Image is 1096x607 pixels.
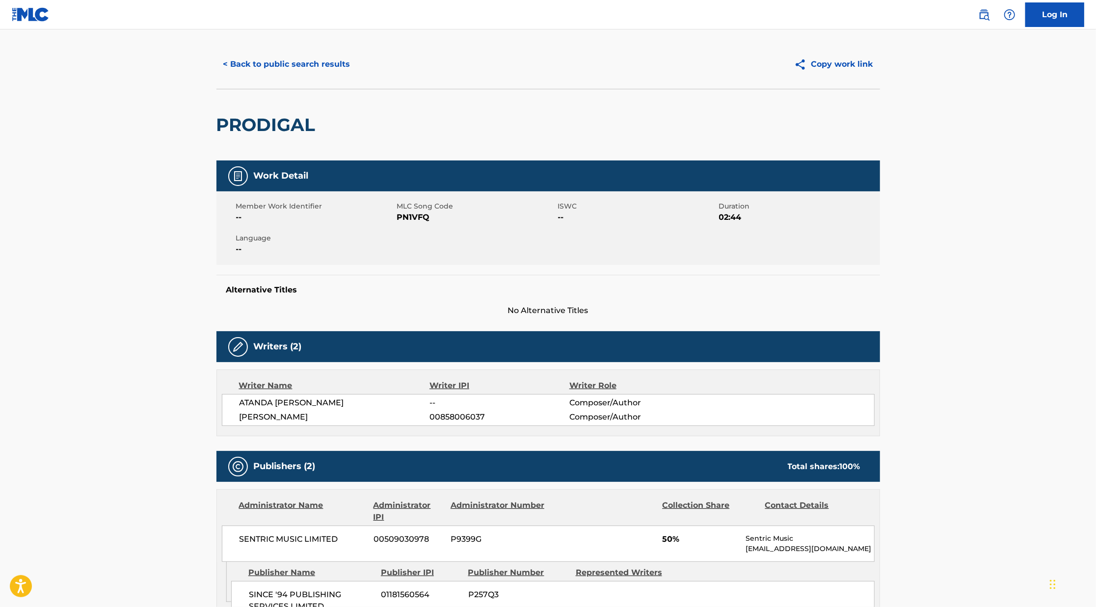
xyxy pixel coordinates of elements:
[719,201,878,211] span: Duration
[558,211,717,223] span: --
[239,380,430,392] div: Writer Name
[978,9,990,21] img: search
[746,544,874,554] p: [EMAIL_ADDRESS][DOMAIN_NAME]
[381,567,461,579] div: Publisher IPI
[216,114,321,136] h2: PRODIGAL
[1004,9,1016,21] img: help
[569,397,696,409] span: Composer/Author
[240,533,367,545] span: SENTRIC MUSIC LIMITED
[216,305,880,317] span: No Alternative Titles
[468,589,568,601] span: P257Q3
[662,500,757,523] div: Collection Share
[576,567,676,579] div: Represented Writers
[1050,570,1056,599] div: Drag
[429,380,569,392] div: Writer IPI
[239,500,366,523] div: Administrator Name
[787,52,880,77] button: Copy work link
[746,533,874,544] p: Sentric Music
[1000,5,1019,25] div: Help
[397,201,556,211] span: MLC Song Code
[451,533,546,545] span: P9399G
[254,170,309,182] h5: Work Detail
[397,211,556,223] span: PN1VFQ
[1025,2,1084,27] a: Log In
[254,461,316,472] h5: Publishers (2)
[719,211,878,223] span: 02:44
[1047,560,1096,607] iframe: Chat Widget
[662,533,738,545] span: 50%
[374,500,443,523] div: Administrator IPI
[232,341,244,353] img: Writers
[236,211,395,223] span: --
[788,461,860,473] div: Total shares:
[254,341,302,352] h5: Writers (2)
[232,170,244,182] img: Work Detail
[974,5,994,25] a: Public Search
[240,411,430,423] span: [PERSON_NAME]
[232,461,244,473] img: Publishers
[558,201,717,211] span: ISWC
[569,411,696,423] span: Composer/Author
[236,243,395,255] span: --
[569,380,696,392] div: Writer Role
[840,462,860,471] span: 100 %
[429,411,569,423] span: 00858006037
[226,285,870,295] h5: Alternative Titles
[468,567,568,579] div: Publisher Number
[216,52,357,77] button: < Back to public search results
[236,233,395,243] span: Language
[248,567,374,579] div: Publisher Name
[794,58,811,71] img: Copy work link
[236,201,395,211] span: Member Work Identifier
[12,7,50,22] img: MLC Logo
[429,397,569,409] span: --
[381,589,461,601] span: 01181560564
[240,397,430,409] span: ATANDA [PERSON_NAME]
[374,533,443,545] span: 00509030978
[765,500,860,523] div: Contact Details
[451,500,546,523] div: Administrator Number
